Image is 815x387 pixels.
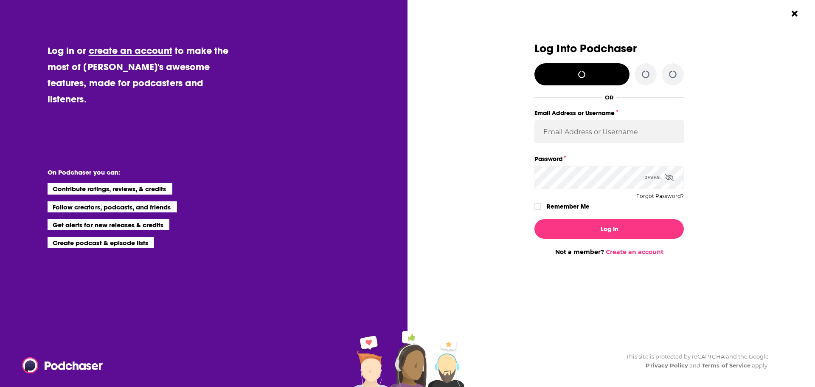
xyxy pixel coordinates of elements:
[534,107,684,119] label: Email Address or Username
[48,168,217,176] li: On Podchaser you can:
[89,45,172,56] a: create an account
[22,357,104,373] img: Podchaser - Follow, Share and Rate Podcasts
[606,248,663,256] a: Create an account
[644,166,674,189] div: Reveal
[787,6,803,22] button: Close Button
[48,183,172,194] li: Contribute ratings, reviews, & credits
[619,352,769,370] div: This site is protected by reCAPTCHA and the Google and apply.
[636,193,684,199] button: Forgot Password?
[605,94,614,101] div: OR
[48,219,169,230] li: Get alerts for new releases & credits
[48,201,177,212] li: Follow creators, podcasts, and friends
[22,357,97,373] a: Podchaser - Follow, Share and Rate Podcasts
[534,248,684,256] div: Not a member?
[702,362,750,369] a: Terms of Service
[534,120,684,143] input: Email Address or Username
[646,362,688,369] a: Privacy Policy
[534,219,684,239] button: Log In
[547,201,590,212] label: Remember Me
[534,153,684,164] label: Password
[48,237,154,248] li: Create podcast & episode lists
[534,42,684,55] h3: Log Into Podchaser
